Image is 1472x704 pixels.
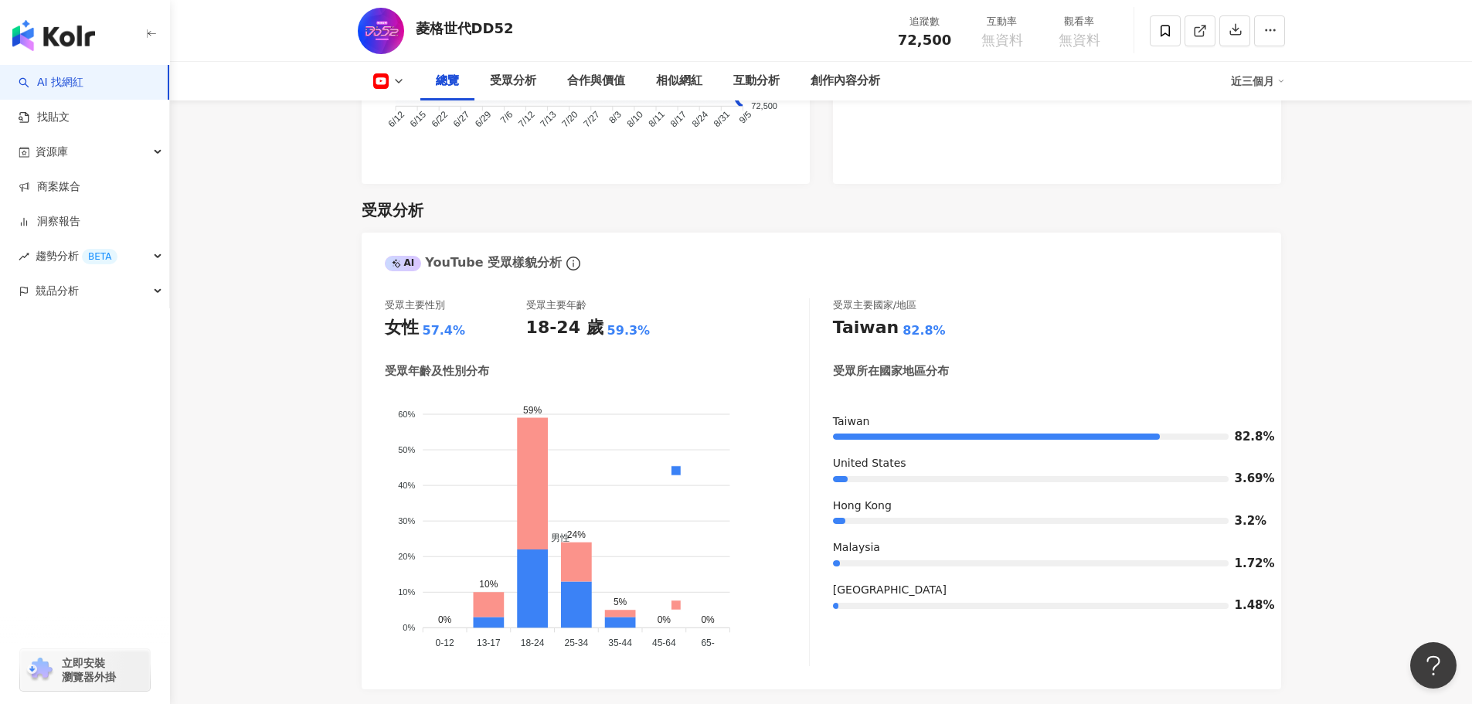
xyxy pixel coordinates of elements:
[1231,69,1285,94] div: 近三個月
[398,444,415,454] tspan: 50%
[407,108,428,129] tspan: 6/15
[896,14,954,29] div: 追蹤數
[20,649,150,691] a: chrome extension立即安裝 瀏覽器外掛
[833,414,1258,430] div: Taiwan
[520,638,544,648] tspan: 18-24
[833,363,949,379] div: 受眾所在國家地區分布
[398,480,415,489] tspan: 40%
[538,108,559,129] tspan: 7/13
[12,20,95,51] img: logo
[711,108,732,129] tspan: 8/31
[1410,642,1457,689] iframe: Help Scout Beacon - Open
[668,108,688,129] tspan: 8/17
[25,658,55,682] img: chrome extension
[436,72,459,90] div: 總覽
[581,108,602,129] tspan: 7/27
[358,8,404,54] img: KOL Avatar
[539,532,569,543] span: 男性
[36,274,79,308] span: 競品分析
[689,108,710,129] tspan: 8/24
[385,316,419,340] div: 女性
[701,638,714,648] tspan: 65-
[472,108,493,129] tspan: 6/29
[607,322,651,339] div: 59.3%
[607,108,624,125] tspan: 8/3
[526,298,586,312] div: 受眾主要年齡
[1050,14,1109,29] div: 觀看率
[19,214,80,230] a: 洞察報告
[608,638,632,648] tspan: 35-44
[1235,431,1258,443] span: 82.8%
[19,75,83,90] a: searchAI 找網紅
[36,134,68,169] span: 資源庫
[385,256,422,271] div: AI
[973,14,1032,29] div: 互動率
[898,32,951,48] span: 72,500
[19,179,80,195] a: 商案媒合
[656,72,702,90] div: 相似網紅
[398,587,415,597] tspan: 10%
[567,72,625,90] div: 合作與價值
[36,239,117,274] span: 趨勢分析
[477,638,501,648] tspan: 13-17
[82,249,117,264] div: BETA
[624,108,645,129] tspan: 8/10
[19,110,70,125] a: 找貼文
[833,456,1258,471] div: United States
[490,72,536,90] div: 受眾分析
[564,254,583,273] span: info-circle
[833,583,1258,598] div: [GEOGRAPHIC_DATA]
[811,72,880,90] div: 創作內容分析
[733,72,780,90] div: 互動分析
[435,638,454,648] tspan: 0-12
[1059,32,1100,48] span: 無資料
[833,298,916,312] div: 受眾主要國家/地區
[403,623,415,632] tspan: 0%
[1235,515,1258,527] span: 3.2%
[398,552,415,561] tspan: 20%
[385,363,489,379] div: 受眾年齡及性別分布
[516,108,537,129] tspan: 7/12
[903,322,946,339] div: 82.8%
[362,199,423,221] div: 受眾分析
[398,409,415,418] tspan: 60%
[652,638,676,648] tspan: 45-64
[981,32,1023,48] span: 無資料
[736,108,753,125] tspan: 9/5
[385,254,563,271] div: YouTube 受眾樣貌分析
[833,316,899,340] div: Taiwan
[1235,558,1258,570] span: 1.72%
[498,108,515,125] tspan: 7/6
[429,108,450,129] tspan: 6/22
[1235,600,1258,611] span: 1.48%
[1235,473,1258,485] span: 3.69%
[526,316,603,340] div: 18-24 歲
[398,515,415,525] tspan: 30%
[386,108,406,129] tspan: 6/12
[564,638,588,648] tspan: 25-34
[559,108,580,129] tspan: 7/20
[62,656,116,684] span: 立即安裝 瀏覽器外掛
[833,498,1258,514] div: Hong Kong
[833,540,1258,556] div: Malaysia
[450,108,471,129] tspan: 6/27
[423,322,466,339] div: 57.4%
[385,298,445,312] div: 受眾主要性別
[416,19,514,38] div: 菱格世代DD52
[751,101,777,111] tspan: 72,500
[646,108,667,129] tspan: 8/11
[19,251,29,262] span: rise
